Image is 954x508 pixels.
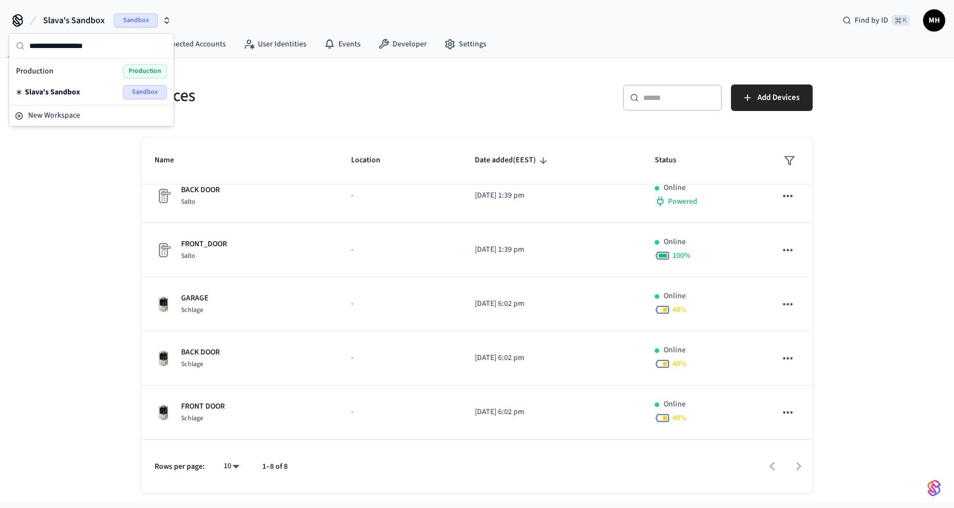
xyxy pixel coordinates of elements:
[672,250,691,261] span: 100 %
[475,352,628,364] p: [DATE] 6:02 pm
[155,404,172,421] img: Schlage Sense Smart Deadbolt with Camelot Trim, Front
[351,298,448,310] p: -
[351,406,448,418] p: -
[672,304,687,315] span: 48 %
[923,9,945,31] button: MH
[924,10,944,30] span: MH
[123,64,167,78] span: Production
[855,15,888,26] span: Find by ID
[475,244,628,256] p: [DATE] 1:39 pm
[155,241,172,259] img: Placeholder Lock Image
[655,152,691,169] span: Status
[668,196,697,207] span: Powered
[181,197,195,207] span: Salto
[475,406,628,418] p: [DATE] 6:02 pm
[181,347,220,358] p: BACK DOOR
[10,107,173,125] button: New Workspace
[155,152,188,169] span: Name
[123,85,167,99] span: Sandbox
[892,15,910,26] span: ⌘ K
[181,359,203,369] span: Schlage
[25,87,80,98] span: Slava's Sandbox
[16,66,54,77] span: Production
[28,110,80,121] span: New Workspace
[181,239,227,250] p: FRONT_DOOR
[235,34,315,54] a: User Identities
[436,34,495,54] a: Settings
[155,461,205,473] p: Rows per page:
[672,358,687,369] span: 48 %
[351,152,395,169] span: Location
[664,290,686,302] p: Online
[475,152,550,169] span: Date added(EEST)
[262,461,288,473] p: 1–8 of 8
[9,59,174,105] div: Suggestions
[181,414,203,423] span: Schlage
[757,91,799,105] span: Add Devices
[475,190,628,202] p: [DATE] 1:39 pm
[155,295,172,313] img: Schlage Sense Smart Deadbolt with Camelot Trim, Front
[928,479,941,497] img: SeamLogoGradient.69752ec5.svg
[351,244,448,256] p: -
[664,399,686,410] p: Online
[351,190,448,202] p: -
[218,458,245,474] div: 10
[155,350,172,367] img: Schlage Sense Smart Deadbolt with Camelot Trim, Front
[475,298,628,310] p: [DATE] 6:02 pm
[672,412,687,424] span: 48 %
[135,34,235,54] a: Connected Accounts
[351,352,448,364] p: -
[114,13,158,28] span: Sandbox
[181,401,225,412] p: FRONT DOOR
[664,345,686,356] p: Online
[141,84,470,107] h5: Devices
[181,293,209,304] p: GARAGE
[181,251,195,261] span: Salto
[834,10,919,30] div: Find by ID⌘ K
[369,34,436,54] a: Developer
[181,305,203,315] span: Schlage
[181,184,220,196] p: BACK DOOR
[315,34,369,54] a: Events
[43,14,105,27] span: Slava's Sandbox
[731,84,813,111] button: Add Devices
[664,182,686,194] p: Online
[155,187,172,205] img: Placeholder Lock Image
[664,236,686,248] p: Online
